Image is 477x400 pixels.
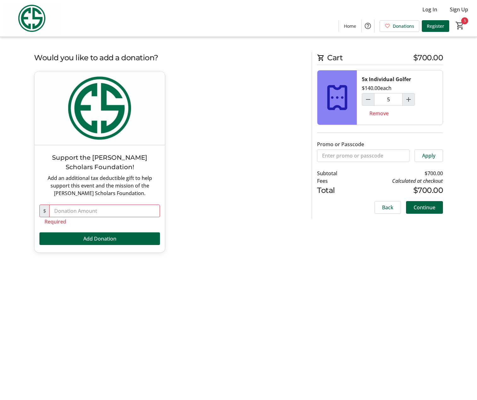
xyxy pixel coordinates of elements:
span: Donations [393,23,414,29]
h2: Would you like to add a donation? [34,52,304,63]
span: Back [382,204,393,211]
a: Home [339,20,361,32]
a: Register [422,20,449,32]
div: 5x Individual Golfer [362,75,411,83]
input: Enter promo or passcode [317,149,409,162]
img: Evans Scholars Foundation's Logo [4,3,60,34]
span: Remove [369,110,389,117]
button: Help [362,20,374,32]
td: $700.00 [353,170,443,177]
button: Cart [454,20,466,31]
button: Continue [406,201,443,214]
span: Apply [422,152,435,159]
span: $ [39,205,50,217]
button: Sign Up [445,4,473,15]
h3: Support the [PERSON_NAME] Scholars Foundation! [39,153,160,172]
img: Support the Evans Scholars Foundation! [34,71,165,145]
button: Back [374,201,401,214]
h2: Cart [317,52,443,65]
span: Home [344,23,356,29]
button: Log In [417,4,442,15]
button: Increment by one [403,93,415,105]
td: $700.00 [353,185,443,196]
span: Sign Up [450,6,468,13]
span: Continue [414,204,435,211]
span: Log In [422,6,437,13]
span: $700.00 [413,52,443,63]
td: Total [317,185,353,196]
label: Promo or Passcode [317,140,364,148]
button: Remove [362,107,396,120]
a: Donations [380,20,419,32]
div: Add an additional tax deductible gift to help support this event and the mission of the [PERSON_N... [39,174,160,197]
td: Fees [317,177,353,185]
button: Decrement by one [362,93,374,105]
div: $140.00 each [362,84,392,92]
input: Individual Golfer Quantity [374,93,403,106]
button: Add Donation [39,232,160,245]
td: Subtotal [317,170,353,177]
span: Add Donation [83,235,116,242]
tr-error: Required [44,218,155,225]
button: Apply [415,149,443,162]
td: Calculated at checkout [353,177,443,185]
input: Donation Amount [49,205,160,217]
span: Register [427,23,444,29]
